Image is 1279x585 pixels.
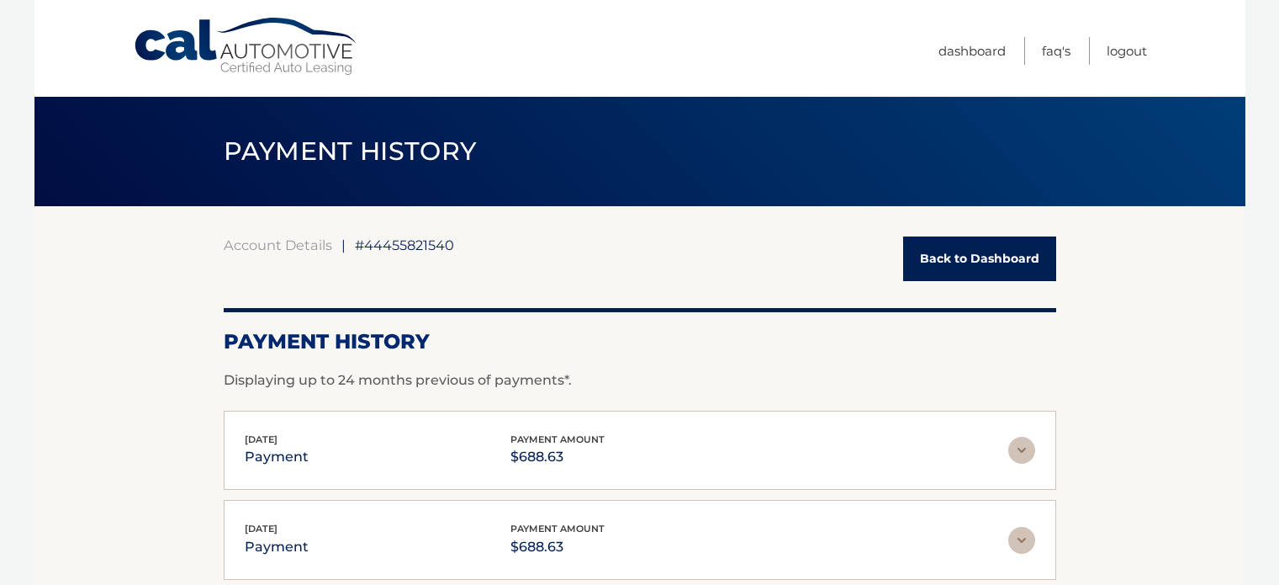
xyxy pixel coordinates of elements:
[245,433,277,445] span: [DATE]
[245,535,309,559] p: payment
[224,329,1056,354] h2: Payment History
[510,433,605,445] span: payment amount
[355,237,454,253] span: #44455821540
[1042,37,1070,65] a: FAQ's
[245,445,309,469] p: payment
[224,370,1056,391] p: Displaying up to 24 months previous of payments*.
[903,237,1056,281] a: Back to Dashboard
[1008,437,1035,464] img: accordion-rest.svg
[341,237,346,253] span: |
[224,237,332,253] a: Account Details
[938,37,1006,65] a: Dashboard
[1107,37,1147,65] a: Logout
[510,523,605,534] span: payment amount
[510,535,605,559] p: $688.63
[510,445,605,469] p: $688.63
[224,136,477,167] span: PAYMENT HISTORY
[1008,527,1035,554] img: accordion-rest.svg
[133,17,360,77] a: Cal Automotive
[245,523,277,534] span: [DATE]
